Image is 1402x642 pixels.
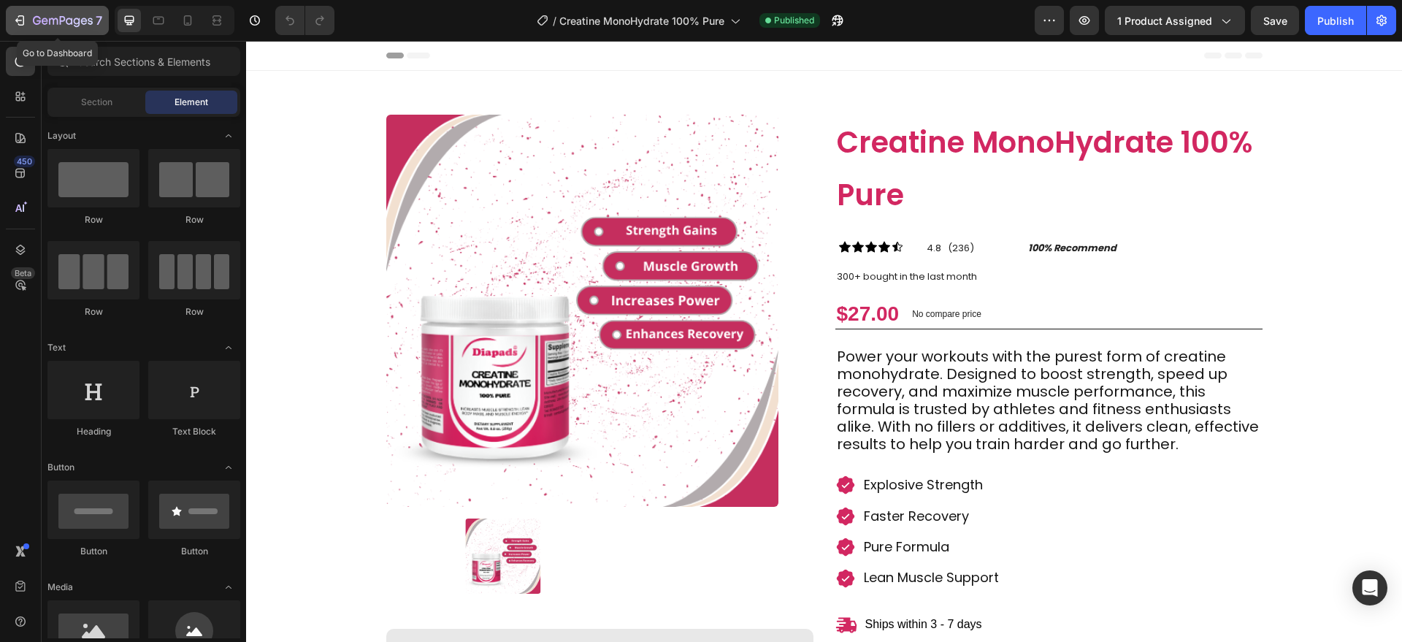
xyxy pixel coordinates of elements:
input: Search Sections & Elements [47,47,240,76]
div: Row [47,213,139,226]
p: 100% Recommend [782,202,870,214]
div: 450 [14,156,35,167]
span: Button [47,461,74,474]
div: Row [148,305,240,318]
p: Explosive Strength [618,432,753,456]
span: Section [81,96,112,109]
p: 300+ bought in the last month [591,230,1015,242]
button: Save [1251,6,1299,35]
span: Element [175,96,208,109]
div: $27.00 [589,259,655,288]
span: Layout [47,129,76,142]
button: Publish [1305,6,1366,35]
div: Text Block [148,425,240,438]
span: Save [1263,15,1287,27]
div: Undo/Redo [275,6,334,35]
button: 1 product assigned [1105,6,1245,35]
span: Toggle open [217,576,240,599]
span: Published [774,14,814,27]
button: 7 [6,6,109,35]
div: Open Intercom Messenger [1352,570,1387,605]
div: Button [148,545,240,558]
p: Pure Formula [618,494,753,518]
div: Publish [1317,13,1354,28]
div: Heading [47,425,139,438]
span: Toggle open [217,124,240,148]
p: 7 [96,12,102,29]
div: Beta [11,267,35,279]
span: 1 product assigned [1117,13,1212,28]
p: 4.8 (236) [681,202,728,214]
p: Power your workouts with the purest form of creatine monohydrate. Designed to boost strength, spe... [591,307,1015,412]
div: Button [47,545,139,558]
div: Row [47,305,139,318]
p: Lean Muscle Support [618,525,753,549]
span: Media [47,581,73,594]
p: Ships within 3 - 7 days [619,576,736,592]
span: Creatine MonoHydrate 100% Pure [559,13,724,28]
span: / [553,13,556,28]
span: Toggle open [217,336,240,359]
span: Text [47,341,66,354]
p: Faster Recovery [618,464,753,487]
div: Row [148,213,240,226]
p: No compare price [666,269,735,278]
iframe: Design area [246,41,1402,642]
h1: Creatine MonoHydrate 100% Pure [589,74,1016,182]
span: Toggle open [217,456,240,479]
